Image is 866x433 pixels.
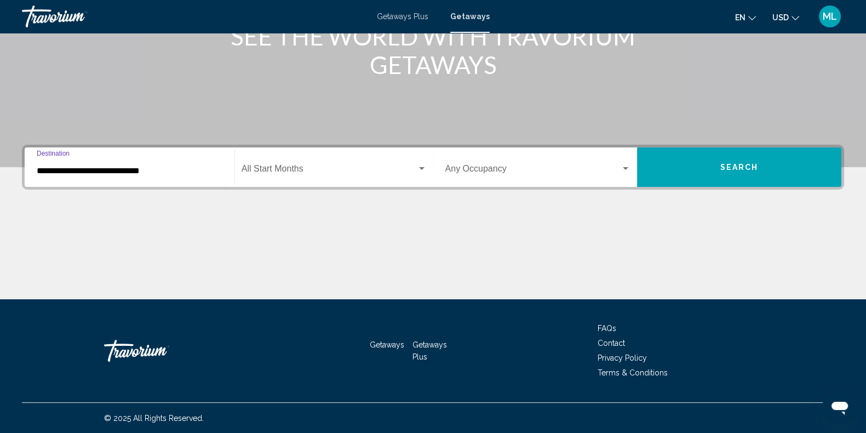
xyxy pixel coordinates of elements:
button: Change language [735,9,756,25]
h1: SEE THE WORLD WITH TRAVORIUM GETAWAYS [228,22,639,79]
div: Search widget [25,147,841,187]
span: ML [823,11,837,22]
a: Travorium [104,334,214,367]
a: Travorium [22,5,366,27]
a: Getaways Plus [412,340,447,361]
iframe: Button to launch messaging window [822,389,857,424]
a: Getaways Plus [377,12,428,21]
a: Getaways [450,12,490,21]
span: Search [720,163,759,172]
a: Contact [598,339,625,347]
a: FAQs [598,324,616,333]
button: User Menu [816,5,844,28]
a: Privacy Policy [598,354,647,362]
button: Change currency [772,9,799,25]
span: en [735,13,745,22]
a: Getaways [370,340,404,349]
span: USD [772,13,789,22]
a: Terms & Conditions [598,368,668,377]
button: Search [637,147,841,187]
span: © 2025 All Rights Reserved. [104,414,204,423]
